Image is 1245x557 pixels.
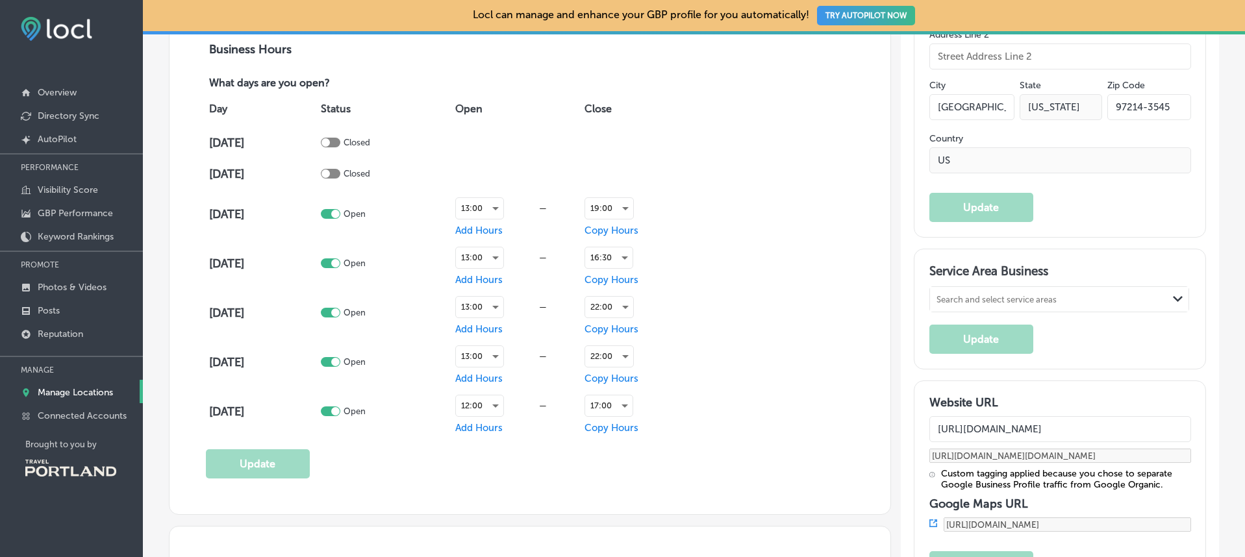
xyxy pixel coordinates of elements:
[455,373,503,384] span: Add Hours
[455,274,503,286] span: Add Hours
[209,207,318,221] h4: [DATE]
[455,323,503,335] span: Add Hours
[456,395,503,416] div: 12:00
[929,264,1191,283] h3: Service Area Business
[456,346,503,367] div: 13:00
[585,274,638,286] span: Copy Hours
[585,395,633,416] div: 17:00
[929,29,1191,40] label: Address Line 2
[209,136,318,150] h4: [DATE]
[209,167,318,181] h4: [DATE]
[456,247,503,268] div: 13:00
[1020,94,1101,120] input: NY
[456,297,503,317] div: 13:00
[1020,80,1041,91] label: State
[38,328,83,340] p: Reputation
[929,147,1191,173] input: Country
[209,404,318,419] h4: [DATE]
[504,253,581,262] div: —
[25,439,143,449] p: Brought to you by
[38,410,127,421] p: Connected Accounts
[344,169,370,179] p: Closed
[581,91,692,127] th: Close
[209,256,318,271] h4: [DATE]
[929,325,1033,354] button: Update
[585,346,633,367] div: 22:00
[344,138,370,147] p: Closed
[344,209,366,219] p: Open
[21,17,92,41] img: fda3e92497d09a02dc62c9cd864e3231.png
[585,323,638,335] span: Copy Hours
[452,91,581,127] th: Open
[206,77,423,91] p: What days are you open?
[455,225,503,236] span: Add Hours
[209,355,318,369] h4: [DATE]
[929,416,1191,442] input: Add Location Website
[38,87,77,98] p: Overview
[941,468,1191,490] div: Custom tagging applied because you chose to separate Google Business Profile traffic from Google ...
[929,193,1033,222] button: Update
[344,406,366,416] p: Open
[344,308,366,317] p: Open
[38,208,113,219] p: GBP Performance
[929,395,1191,410] h3: Website URL
[585,297,633,317] div: 22:00
[38,184,98,195] p: Visibility Score
[929,80,946,91] label: City
[1107,80,1145,91] label: Zip Code
[929,497,1191,511] h3: Google Maps URL
[929,133,1191,144] label: Country
[344,357,366,367] p: Open
[817,6,915,25] button: TRY AUTOPILOT NOW
[206,91,318,127] th: Day
[38,305,60,316] p: Posts
[38,110,99,121] p: Directory Sync
[1107,94,1191,120] input: Zip Code
[38,231,114,242] p: Keyword Rankings
[937,295,1057,304] div: Search and select service areas
[585,198,633,219] div: 19:00
[206,42,855,56] h3: Business Hours
[585,373,638,384] span: Copy Hours
[25,460,116,477] img: Travel Portland
[585,247,633,268] div: 16:30
[504,302,581,312] div: —
[38,282,107,293] p: Photos & Videos
[929,94,1015,120] input: City
[456,198,503,219] div: 13:00
[318,91,452,127] th: Status
[38,134,77,145] p: AutoPilot
[504,351,581,361] div: —
[38,387,113,398] p: Manage Locations
[929,43,1191,69] input: Street Address Line 2
[455,422,503,434] span: Add Hours
[504,203,581,213] div: —
[344,258,366,268] p: Open
[209,306,318,320] h4: [DATE]
[206,449,310,478] button: Update
[585,422,638,434] span: Copy Hours
[504,401,581,410] div: —
[585,225,638,236] span: Copy Hours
